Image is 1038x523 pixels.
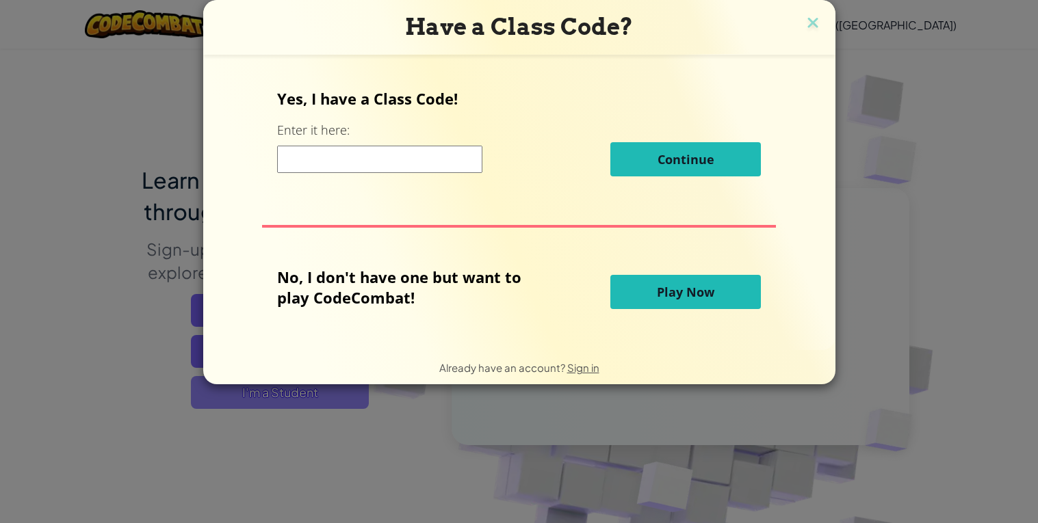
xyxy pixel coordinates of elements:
[657,284,714,300] span: Play Now
[277,267,542,308] p: No, I don't have one but want to play CodeCombat!
[405,13,633,40] span: Have a Class Code?
[567,361,599,374] a: Sign in
[804,14,822,34] img: close icon
[277,122,350,139] label: Enter it here:
[610,142,761,176] button: Continue
[658,151,714,167] span: Continue
[439,361,567,374] span: Already have an account?
[277,88,761,109] p: Yes, I have a Class Code!
[610,275,761,309] button: Play Now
